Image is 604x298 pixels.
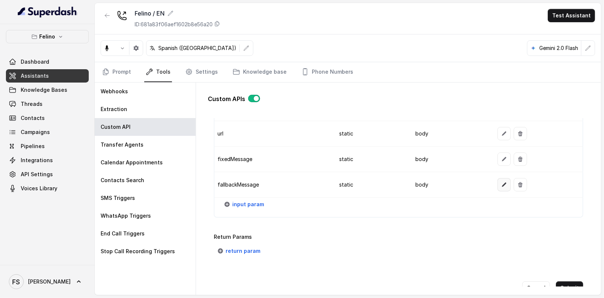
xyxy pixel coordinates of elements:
[101,248,175,255] p: Stop Call Recording Triggers
[6,55,89,68] a: Dashboard
[215,147,333,172] td: fixedMessage
[208,94,245,103] p: Custom APIs
[548,9,595,22] button: Test Assistant
[6,182,89,195] a: Voices Library
[21,185,57,192] span: Voices Library
[6,140,89,153] a: Pipelines
[101,194,135,202] p: SMS Triggers
[300,62,355,82] a: Phone Numbers
[101,177,144,184] p: Contacts Search
[21,128,50,136] span: Campaigns
[231,62,288,82] a: Knowledge base
[215,172,333,198] td: fallbackMessage
[40,32,55,41] p: Felino
[21,114,45,122] span: Contacts
[539,44,578,52] p: Gemini 2.0 Flash
[21,86,67,94] span: Knowledge Bases
[21,157,53,164] span: Integrations
[226,247,260,255] span: return param
[333,147,409,172] td: static
[28,278,71,285] span: [PERSON_NAME]
[135,9,220,18] div: Felino / EN
[530,45,536,51] svg: google logo
[333,121,409,147] td: static
[6,271,89,292] a: [PERSON_NAME]
[21,143,45,150] span: Pipelines
[144,62,172,82] a: Tools
[101,62,595,82] nav: Tabs
[101,141,144,148] p: Transfer Agents
[21,72,49,80] span: Assistants
[556,281,583,295] button: Submit
[101,230,145,237] p: End Call Triggers
[333,172,409,198] td: static
[158,44,236,52] p: Spanish ([GEOGRAPHIC_DATA])
[135,21,213,28] p: ID: 681a83f06aef1602b8e56a20
[409,172,492,198] td: body
[215,121,333,147] td: url
[6,168,89,181] a: API Settings
[522,281,550,295] button: Cancel
[6,97,89,111] a: Threads
[6,30,89,43] button: Felino
[409,147,492,172] td: body
[101,212,151,220] p: WhatsApp Triggers
[232,200,264,209] span: input param
[101,62,132,82] a: Prompt
[6,154,89,167] a: Integrations
[220,198,269,211] button: input param
[101,123,131,131] p: Custom API
[214,244,265,258] button: return param
[214,232,583,241] p: Return Params
[6,83,89,97] a: Knowledge Bases
[101,88,128,95] p: Webhooks
[21,171,53,178] span: API Settings
[101,106,127,113] p: Extraction
[21,100,43,108] span: Threads
[6,125,89,139] a: Campaigns
[409,121,492,147] td: body
[6,69,89,83] a: Assistants
[6,111,89,125] a: Contacts
[101,159,163,166] p: Calendar Appointments
[184,62,219,82] a: Settings
[18,6,77,18] img: light.svg
[21,58,49,66] span: Dashboard
[13,278,20,286] text: FS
